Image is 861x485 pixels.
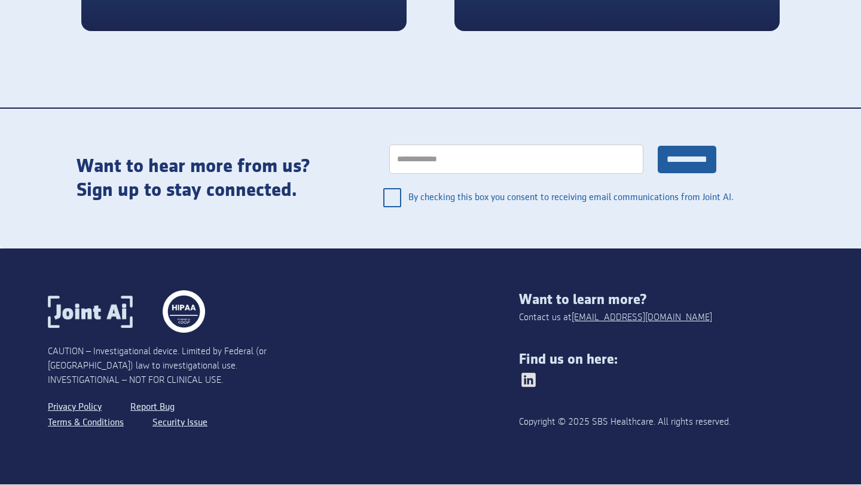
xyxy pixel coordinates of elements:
a: [EMAIL_ADDRESS][DOMAIN_NAME] [572,311,712,325]
form: general interest [371,133,735,225]
a: Privacy Policy [48,400,102,415]
div: Contact us at [519,311,712,325]
div: CAUTION – Investigational device. Limited by Federal (or [GEOGRAPHIC_DATA]) law to investigationa... [48,345,283,388]
a: Terms & Conditions [48,415,124,431]
div: Find us on here: [519,351,813,368]
div: Copyright © 2025 SBS Healthcare. All rights reserved. [519,415,755,429]
a: Report Bug [130,400,175,415]
a: Security Issue [152,415,207,431]
div: Want to hear more from us? Sign up to stay connected. [77,155,347,202]
span: By checking this box you consent to receiving email communications from Joint AI. [408,183,735,212]
div: Want to learn more? [519,291,813,308]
